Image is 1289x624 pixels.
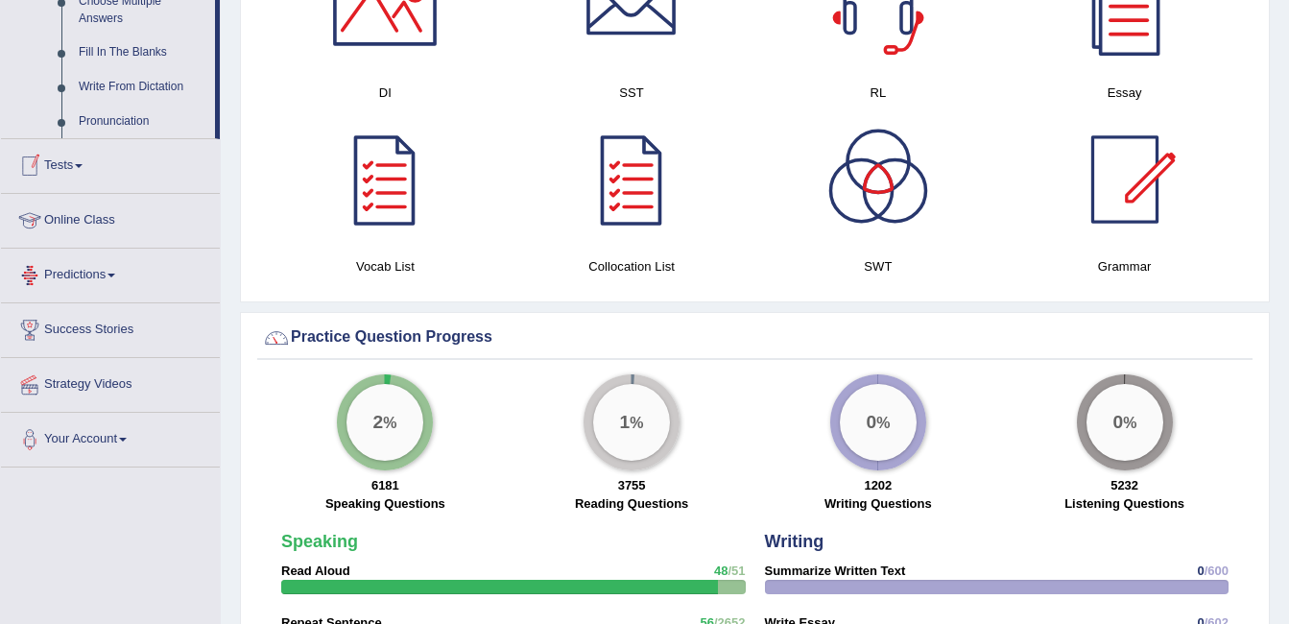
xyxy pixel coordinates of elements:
span: /600 [1205,564,1229,578]
span: /51 [728,564,745,578]
strong: 6181 [371,478,399,492]
label: Speaking Questions [325,494,445,513]
label: Listening Questions [1064,494,1184,513]
a: Fill In The Blanks [70,36,215,70]
strong: 5232 [1110,478,1138,492]
div: % [593,384,670,461]
big: 2 [373,412,384,433]
strong: Read Aloud [281,564,350,578]
span: 48 [714,564,728,578]
div: % [1086,384,1163,461]
a: Success Stories [1,303,220,351]
a: Strategy Videos [1,358,220,406]
strong: Writing [765,532,824,551]
a: Predictions [1,249,220,297]
a: Tests [1,139,220,187]
strong: 1202 [864,478,892,492]
h4: Grammar [1011,256,1238,276]
big: 1 [620,412,631,433]
h4: RL [765,83,992,103]
h4: Essay [1011,83,1238,103]
a: Write From Dictation [70,70,215,105]
h4: DI [272,83,499,103]
span: 0 [1197,564,1204,578]
big: 0 [866,412,876,433]
div: % [840,384,917,461]
h4: SST [518,83,746,103]
label: Reading Questions [575,494,688,513]
div: % [346,384,423,461]
h4: Collocation List [518,256,746,276]
div: Practice Question Progress [262,324,1248,352]
strong: Summarize Written Text [765,564,906,578]
strong: 3755 [618,478,646,492]
h4: Vocab List [272,256,499,276]
a: Pronunciation [70,105,215,139]
strong: Speaking [281,532,358,551]
a: Your Account [1,413,220,461]
h4: SWT [765,256,992,276]
a: Online Class [1,194,220,242]
big: 0 [1112,412,1123,433]
label: Writing Questions [824,494,932,513]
